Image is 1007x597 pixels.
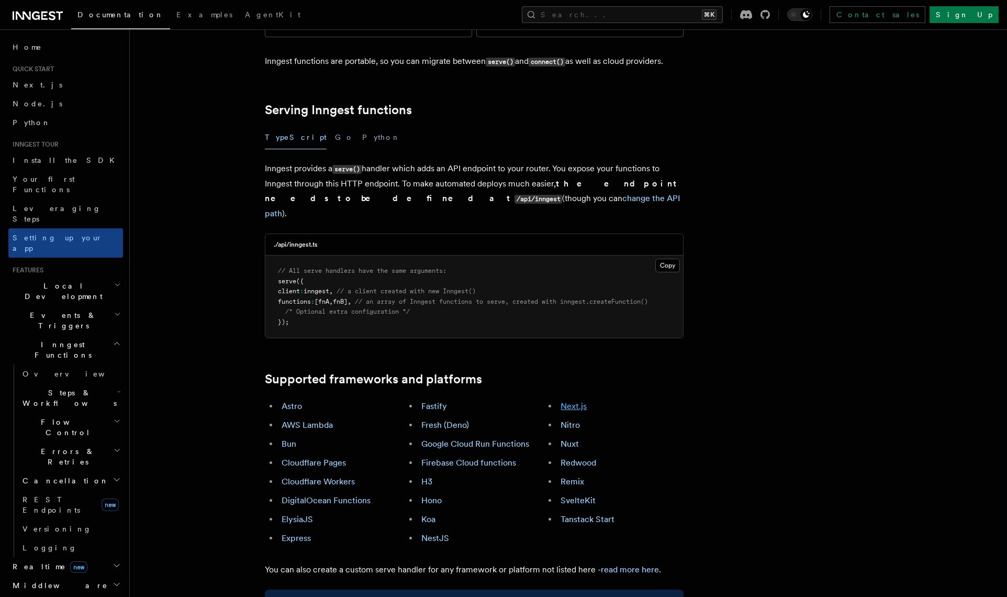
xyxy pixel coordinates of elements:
[23,544,77,552] span: Logging
[13,118,51,127] span: Python
[8,151,123,170] a: Install the SDK
[421,420,469,430] a: Fresh (Deno)
[245,10,300,19] span: AgentKit
[529,58,565,67] code: connect()
[332,165,362,174] code: serve()
[282,420,333,430] a: AWS Lambda
[787,8,812,21] button: Toggle dark mode
[421,533,449,543] a: NestJS
[282,458,346,468] a: Cloudflare Pages
[176,10,232,19] span: Examples
[8,310,114,331] span: Events & Triggers
[830,6,925,23] a: Contact sales
[561,477,584,487] a: Remix
[18,446,114,467] span: Errors & Retries
[311,298,315,305] span: :
[70,561,87,573] span: new
[18,490,123,519] a: REST Endpointsnew
[274,240,318,249] h3: ./api/inngest.ts
[8,557,123,576] button: Realtimenew
[13,204,101,223] span: Leveraging Steps
[930,6,999,23] a: Sign Up
[13,175,75,194] span: Your first Functions
[8,113,123,132] a: Python
[421,514,435,524] a: Koa
[278,318,289,326] span: });
[265,126,327,149] button: TypeScript
[282,533,311,543] a: Express
[8,94,123,113] a: Node.js
[329,288,333,295] span: ,
[348,298,351,305] span: ,
[8,281,114,302] span: Local Development
[278,267,446,274] span: // All serve handlers have the same arguments:
[601,565,659,574] a: read more here
[296,278,304,285] span: ({
[13,234,103,252] span: Setting up your app
[23,525,92,533] span: Versioning
[522,6,723,23] button: Search...⌘K
[337,288,476,295] span: // a client created with new Inngest()
[421,495,442,505] a: Hono
[23,370,130,378] span: Overview
[18,413,123,442] button: Flow Control
[8,199,123,228] a: Leveraging Steps
[102,499,119,511] span: new
[8,228,123,258] a: Setting up your app
[8,335,123,364] button: Inngest Functions
[265,103,412,117] a: Serving Inngest functions
[77,10,164,19] span: Documentation
[8,306,123,335] button: Events & Triggers
[18,471,123,490] button: Cancellation
[8,170,123,199] a: Your first Functions
[278,278,296,285] span: serve
[315,298,329,305] span: [fnA
[8,580,108,591] span: Middleware
[18,442,123,471] button: Errors & Retries
[561,495,596,505] a: SvelteKit
[8,266,43,274] span: Features
[18,388,117,408] span: Steps & Workflows
[8,277,123,306] button: Local Development
[421,458,516,468] a: Firebase Cloud functions
[71,3,170,29] a: Documentation
[13,99,62,108] span: Node.js
[282,439,296,449] a: Bun
[421,477,432,487] a: H3
[561,420,580,430] a: Nitro
[282,401,302,411] a: Astro
[18,476,109,486] span: Cancellation
[265,372,482,386] a: Supported frameworks and platforms
[239,3,307,28] a: AgentKit
[265,161,684,221] p: Inngest provides a handler which adds an API endpoint to your router. You expose your functions t...
[18,364,123,383] a: Overview
[18,383,123,413] button: Steps & Workflows
[486,58,515,67] code: serve()
[18,519,123,538] a: Versioning
[13,81,62,89] span: Next.js
[421,439,529,449] a: Google Cloud Run Functions
[329,298,333,305] span: ,
[561,401,587,411] a: Next.js
[282,514,313,524] a: ElysiaJS
[278,288,300,295] span: client
[265,562,684,577] p: You can also create a custom serve handler for any framework or platform not listed here - .
[362,126,400,149] button: Python
[304,288,329,295] span: inngest
[333,298,348,305] span: fnB]
[285,308,410,315] span: /* Optional extra configuration */
[702,9,717,20] kbd: ⌘K
[282,495,371,505] a: DigitalOcean Functions
[8,38,123,57] a: Home
[18,538,123,557] a: Logging
[8,140,59,149] span: Inngest tour
[561,458,596,468] a: Redwood
[561,514,614,524] a: Tanstack Start
[278,298,311,305] span: functions
[8,561,87,572] span: Realtime
[335,126,354,149] button: Go
[170,3,239,28] a: Examples
[561,439,579,449] a: Nuxt
[355,298,648,305] span: // an array of Inngest functions to serve, created with inngest.createFunction()
[8,576,123,595] button: Middleware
